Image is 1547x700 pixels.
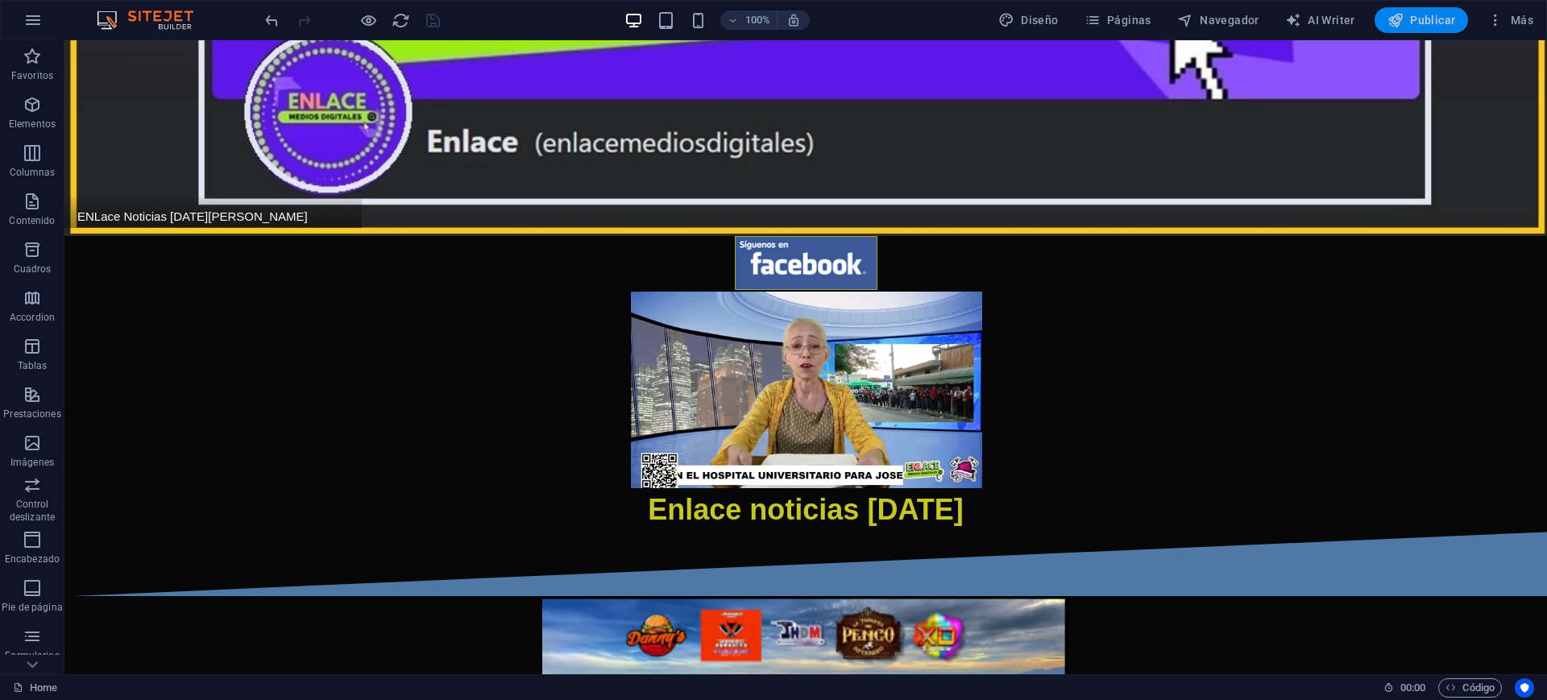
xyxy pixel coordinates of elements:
[1412,681,1414,694] span: :
[1445,678,1495,698] span: Código
[998,12,1059,28] span: Diseño
[263,11,281,30] i: Deshacer: Cambiar texto (Ctrl+Z)
[1387,12,1456,28] span: Publicar
[1383,678,1426,698] h6: Tiempo de la sesión
[1085,12,1151,28] span: Páginas
[1078,7,1158,33] button: Páginas
[9,214,55,227] p: Contenido
[93,10,214,30] img: Editor Logo
[1177,12,1259,28] span: Navegador
[1481,7,1540,33] button: Más
[391,10,410,30] button: reload
[5,553,60,565] p: Encabezado
[1438,678,1502,698] button: Código
[3,408,60,420] p: Prestaciones
[10,456,54,469] p: Imágenes
[1375,7,1469,33] button: Publicar
[1171,7,1266,33] button: Navegador
[992,7,1065,33] button: Diseño
[720,10,778,30] button: 100%
[10,311,55,324] p: Accordion
[14,263,52,275] p: Cuadros
[744,10,770,30] h6: 100%
[13,678,57,698] a: Haz clic para cancelar la selección y doble clic para abrir páginas
[9,118,56,130] p: Elementos
[18,359,48,372] p: Tablas
[10,166,56,179] p: Columnas
[359,10,378,30] button: Haz clic para salir del modo de previsualización y seguir editando
[392,11,410,30] i: Volver a cargar página
[262,10,281,30] button: undo
[1400,678,1425,698] span: 00 00
[2,601,62,614] p: Pie de página
[1515,678,1534,698] button: Usercentrics
[5,649,59,662] p: Formularios
[1487,12,1533,28] span: Más
[992,7,1065,33] div: Diseño (Ctrl+Alt+Y)
[1279,7,1362,33] button: AI Writer
[11,69,53,82] p: Favoritos
[1285,12,1355,28] span: AI Writer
